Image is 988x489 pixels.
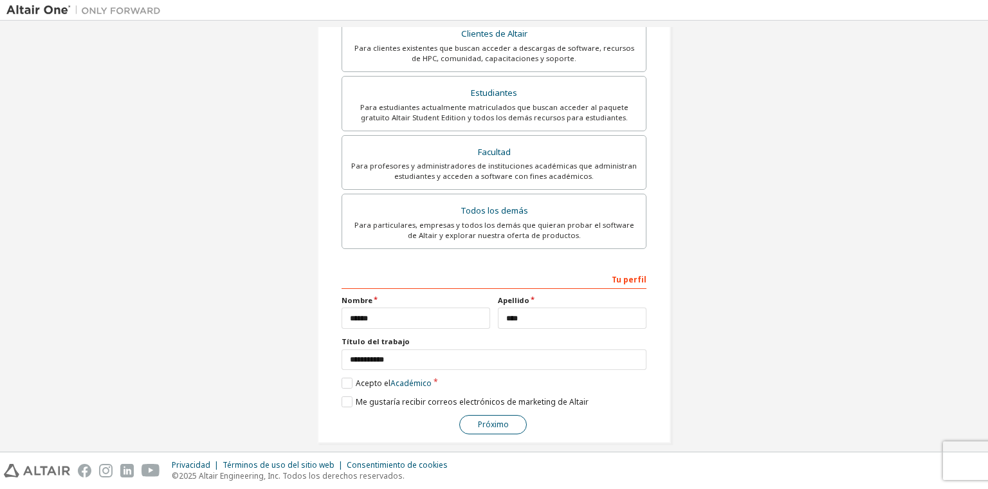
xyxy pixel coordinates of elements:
[350,43,638,64] div: Para clientes existentes que buscan acceder a descargas de software, recursos de HPC, comunidad, ...
[350,102,638,123] div: Para estudiantes actualmente matriculados que buscan acceder al paquete gratuito Altair Student E...
[342,396,589,407] label: Me gustaría recibir correos electrónicos de marketing de Altair
[350,161,638,181] div: Para profesores y administradores de instituciones académicas que administran estudiantes y acced...
[498,295,646,306] label: Apellido
[179,470,405,481] font: 2025 Altair Engineering, Inc. Todos los derechos reservados.
[350,84,638,102] div: Estudiantes
[4,464,70,477] img: altair_logo.svg
[172,470,455,481] p: ©
[342,295,490,306] label: Nombre
[350,25,638,43] div: Clientes de Altair
[78,464,91,477] img: facebook.svg
[172,460,223,470] div: Privacidad
[459,415,527,434] button: Próximo
[223,460,347,470] div: Términos de uso del sitio web
[390,378,432,389] a: Académico
[142,464,160,477] img: youtube.svg
[6,4,167,17] img: Altair One
[350,143,638,161] div: Facultad
[120,464,134,477] img: linkedin.svg
[350,220,638,241] div: Para particulares, empresas y todos los demás que quieran probar el software de Altair y explorar...
[342,378,432,389] label: Acepto el
[347,460,455,470] div: Consentimiento de cookies
[342,268,646,289] div: Tu perfil
[350,202,638,220] div: Todos los demás
[99,464,113,477] img: instagram.svg
[342,337,646,347] label: Título del trabajo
